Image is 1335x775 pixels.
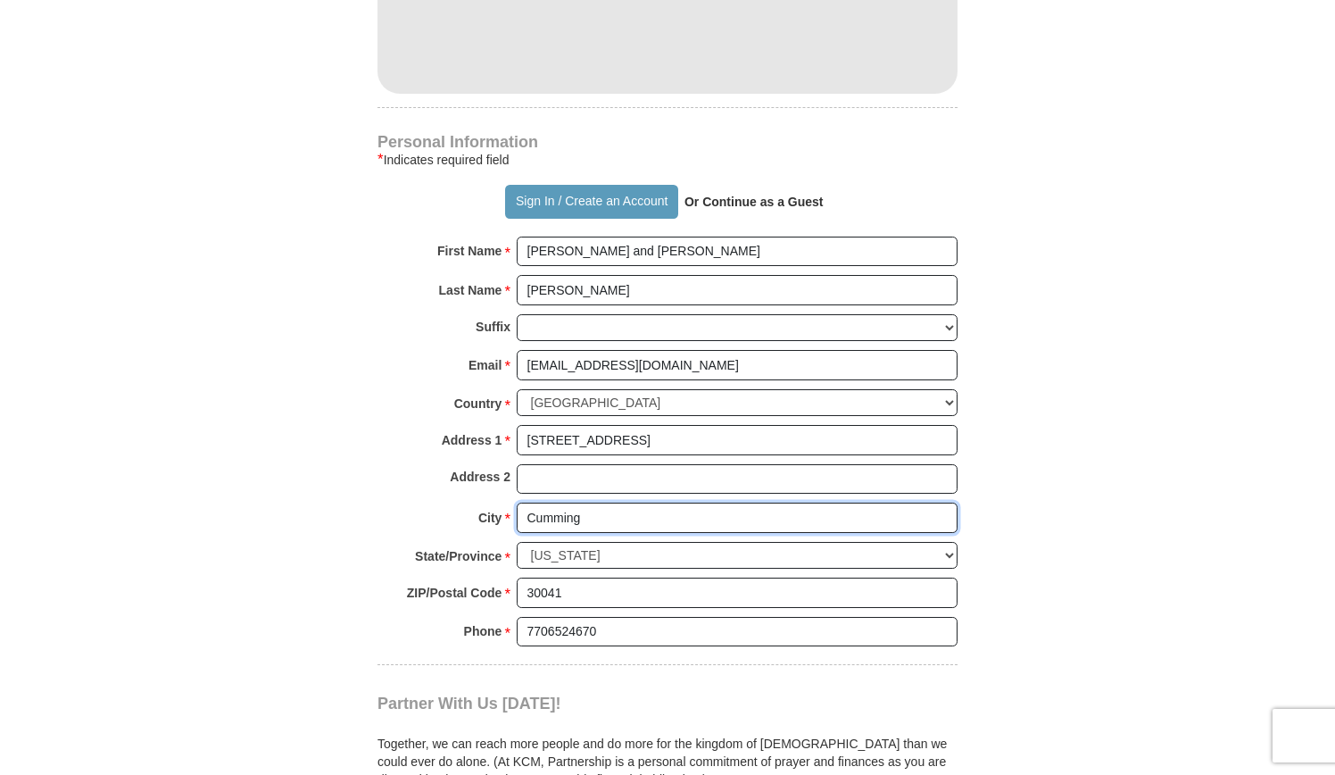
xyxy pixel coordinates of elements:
[407,580,502,605] strong: ZIP/Postal Code
[437,238,502,263] strong: First Name
[476,314,510,339] strong: Suffix
[377,149,958,171] div: Indicates required field
[454,391,502,416] strong: Country
[684,195,824,209] strong: Or Continue as a Guest
[439,278,502,303] strong: Last Name
[464,619,502,644] strong: Phone
[377,695,561,712] span: Partner With Us [DATE]!
[415,544,502,569] strong: State/Province
[468,353,502,378] strong: Email
[450,464,510,489] strong: Address 2
[478,505,502,530] strong: City
[377,135,958,149] h4: Personal Information
[505,185,677,219] button: Sign In / Create an Account
[442,428,502,453] strong: Address 1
